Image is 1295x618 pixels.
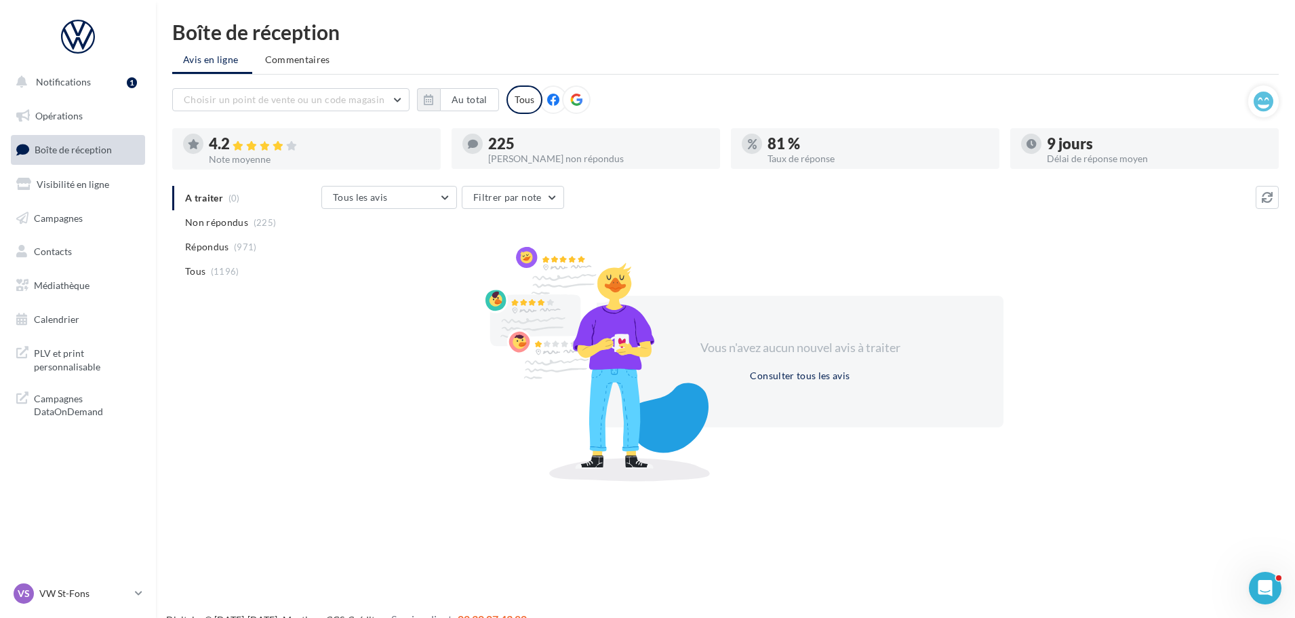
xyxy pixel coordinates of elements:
button: Filtrer par note [462,186,564,209]
span: Tous [185,265,205,278]
iframe: Intercom live chat [1249,572,1281,604]
button: Au total [417,88,499,111]
a: Visibilité en ligne [8,170,148,199]
div: Taux de réponse [768,154,989,163]
a: Campagnes [8,204,148,233]
span: Répondus [185,240,229,254]
a: Opérations [8,102,148,130]
span: Contacts [34,246,72,257]
a: VS VW St-Fons [11,581,145,606]
div: Note moyenne [209,155,430,164]
span: Boîte de réception [35,144,112,155]
span: Choisir un point de vente ou un code magasin [184,94,384,105]
p: VW St-Fons [39,587,129,600]
span: PLV et print personnalisable [34,344,140,373]
span: Campagnes DataOnDemand [34,389,140,419]
span: (971) [234,242,257,252]
a: Contacts [8,237,148,266]
span: Notifications [36,76,91,88]
a: Médiathèque [8,271,148,300]
span: Commentaires [265,53,330,66]
span: Médiathèque [34,279,89,291]
a: Boîte de réception [8,135,148,164]
button: Tous les avis [321,186,457,209]
div: Boîte de réception [172,22,1279,42]
span: Non répondus [185,216,248,229]
span: Tous les avis [333,191,388,203]
span: VS [18,587,30,600]
div: Vous n'avez aucun nouvel avis à traiter [683,339,917,357]
a: Campagnes DataOnDemand [8,384,148,424]
button: Notifications 1 [8,68,142,96]
span: Opérations [35,110,83,121]
div: 225 [488,136,709,151]
div: 4.2 [209,136,430,152]
button: Choisir un point de vente ou un code magasin [172,88,410,111]
div: 1 [127,77,137,88]
span: (1196) [211,266,239,277]
a: Calendrier [8,305,148,334]
div: Délai de réponse moyen [1047,154,1268,163]
button: Au total [440,88,499,111]
span: Visibilité en ligne [37,178,109,190]
button: Consulter tous les avis [744,368,855,384]
div: 9 jours [1047,136,1268,151]
div: 81 % [768,136,989,151]
a: PLV et print personnalisable [8,339,148,379]
div: [PERSON_NAME] non répondus [488,154,709,163]
span: Calendrier [34,313,79,325]
span: (225) [254,217,277,228]
div: Tous [506,85,542,114]
span: Campagnes [34,212,83,223]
